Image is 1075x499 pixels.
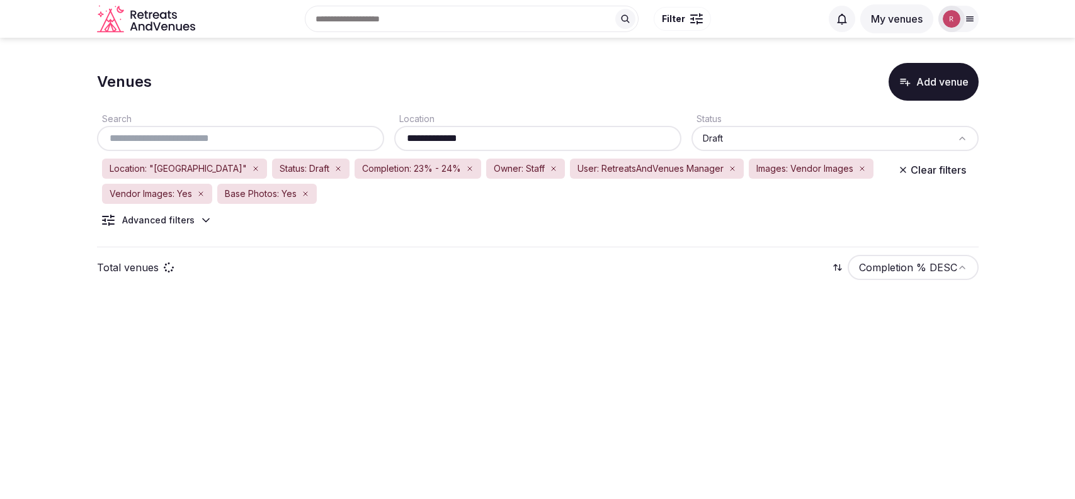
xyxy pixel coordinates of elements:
[889,63,979,101] button: Add venue
[97,5,198,33] a: Visit the homepage
[890,159,974,181] button: Clear filters
[122,214,195,227] div: Advanced filters
[110,188,192,200] span: Vendor Images: Yes
[110,162,247,175] span: Location: "[GEOGRAPHIC_DATA]"
[97,5,198,33] svg: Retreats and Venues company logo
[97,113,132,124] label: Search
[394,113,435,124] label: Location
[97,261,159,274] p: Total venues
[280,162,329,175] span: Status: Draft
[654,7,711,31] button: Filter
[494,162,545,175] span: Owner: Staff
[362,162,461,175] span: Completion: 23% - 24%
[756,162,853,175] span: Images: Vendor Images
[691,113,722,124] label: Status
[97,71,152,93] h1: Venues
[225,188,297,200] span: Base Photos: Yes
[577,162,724,175] span: User: RetreatsAndVenues Manager
[662,13,685,25] span: Filter
[860,4,933,33] button: My venues
[943,10,960,28] img: robiejavier
[860,13,933,25] a: My venues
